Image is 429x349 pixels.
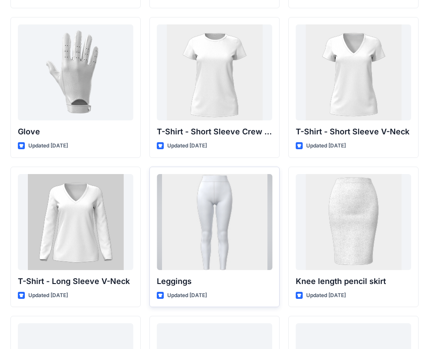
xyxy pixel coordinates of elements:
p: Glove [18,126,133,138]
p: Updated [DATE] [306,291,346,300]
p: T-Shirt - Short Sleeve Crew Neck [157,126,272,138]
a: T-Shirt - Short Sleeve Crew Neck [157,24,272,120]
p: Updated [DATE] [306,141,346,151]
a: T-Shirt - Long Sleeve V-Neck [18,174,133,270]
a: T-Shirt - Short Sleeve V-Neck [296,24,411,120]
p: Updated [DATE] [28,141,68,151]
p: Updated [DATE] [28,291,68,300]
a: Knee length pencil skirt [296,174,411,270]
p: Knee length pencil skirt [296,275,411,287]
p: Updated [DATE] [167,141,207,151]
p: T-Shirt - Long Sleeve V-Neck [18,275,133,287]
p: Updated [DATE] [167,291,207,300]
p: T-Shirt - Short Sleeve V-Neck [296,126,411,138]
a: Leggings [157,174,272,270]
p: Leggings [157,275,272,287]
a: Glove [18,24,133,120]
